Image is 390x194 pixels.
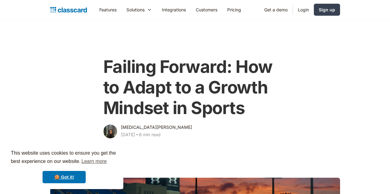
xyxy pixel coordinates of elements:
a: Get a demo [259,3,293,17]
a: Features [94,3,121,17]
a: Customers [191,3,222,17]
div: [DATE] [121,131,135,138]
span: This website uses cookies to ensure you get the best experience on our website. [11,149,117,166]
a: Integrations [157,3,191,17]
h1: Failing Forward: How to Adapt to a Growth Mindset in Sports [103,57,287,119]
div: ‧ [135,131,139,140]
a: Pricing [222,3,246,17]
div: Solutions [121,3,157,17]
a: Login [293,3,314,17]
div: Solutions [126,6,145,13]
div: cookieconsent [5,144,123,189]
a: learn more about cookies [80,157,108,166]
div: 6 min read [139,131,161,138]
div: Sign up [319,6,335,13]
a: home [50,6,87,14]
div: [MEDICAL_DATA][PERSON_NAME] [121,124,192,131]
a: Sign up [314,4,340,16]
a: dismiss cookie message [43,171,86,183]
